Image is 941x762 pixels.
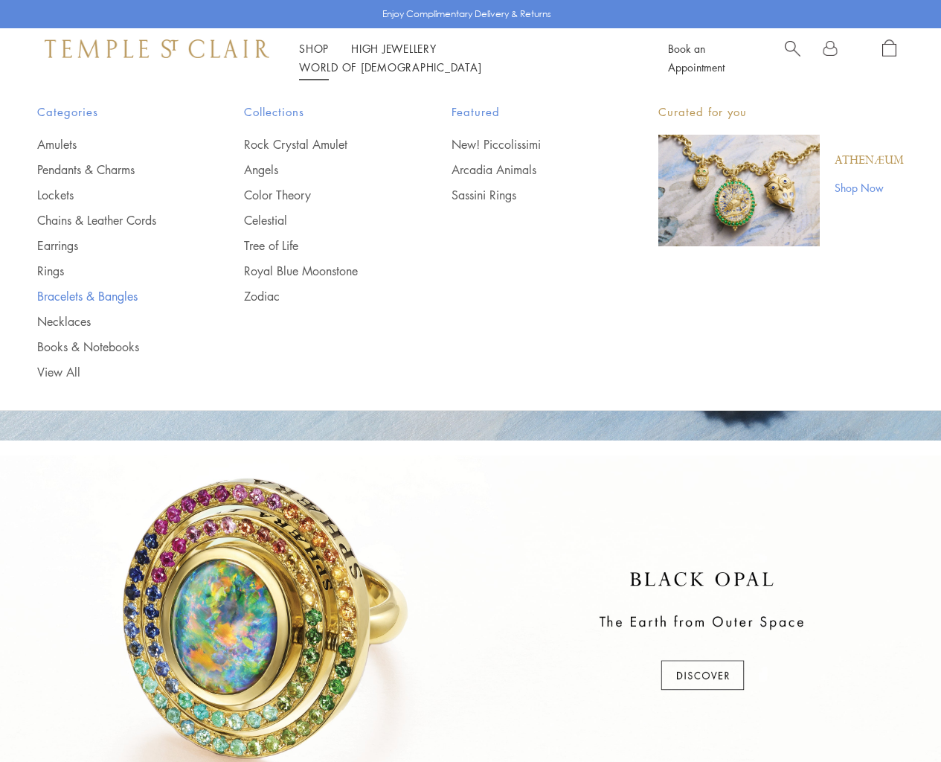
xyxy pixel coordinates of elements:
[37,339,184,355] a: Books & Notebooks
[37,364,184,380] a: View All
[351,41,437,56] a: High JewelleryHigh Jewellery
[452,103,599,121] span: Featured
[37,288,184,304] a: Bracelets & Bangles
[37,161,184,178] a: Pendants & Charms
[244,212,391,228] a: Celestial
[299,60,481,74] a: World of [DEMOGRAPHIC_DATA]World of [DEMOGRAPHIC_DATA]
[37,187,184,203] a: Lockets
[835,153,904,169] a: Athenæum
[37,212,184,228] a: Chains & Leather Cords
[785,39,800,77] a: Search
[382,7,551,22] p: Enjoy Complimentary Delivery & Returns
[835,179,904,196] a: Shop Now
[299,39,635,77] nav: Main navigation
[244,263,391,279] a: Royal Blue Moonstone
[45,39,269,57] img: Temple St. Clair
[452,136,599,153] a: New! Piccolissimi
[244,103,391,121] span: Collections
[668,41,725,74] a: Book an Appointment
[37,136,184,153] a: Amulets
[37,103,184,121] span: Categories
[244,136,391,153] a: Rock Crystal Amulet
[882,39,896,77] a: Open Shopping Bag
[452,161,599,178] a: Arcadia Animals
[244,161,391,178] a: Angels
[244,288,391,304] a: Zodiac
[244,237,391,254] a: Tree of Life
[299,41,329,56] a: ShopShop
[37,313,184,330] a: Necklaces
[37,237,184,254] a: Earrings
[244,187,391,203] a: Color Theory
[658,103,904,121] p: Curated for you
[452,187,599,203] a: Sassini Rings
[37,263,184,279] a: Rings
